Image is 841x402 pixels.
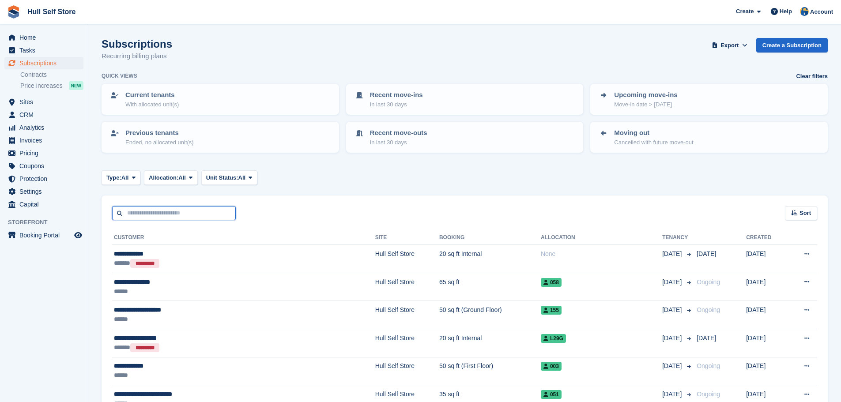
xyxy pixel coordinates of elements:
span: Help [780,7,792,16]
p: Ended, no allocated unit(s) [125,138,194,147]
p: In last 30 days [370,138,427,147]
a: Clear filters [796,72,828,81]
a: menu [4,96,83,108]
td: 50 sq ft (Ground Floor) [439,301,541,329]
span: 003 [541,362,562,371]
a: menu [4,57,83,69]
a: menu [4,173,83,185]
a: menu [4,121,83,134]
span: Ongoing [697,391,720,398]
a: Moving out Cancelled with future move-out [591,123,827,152]
h6: Quick views [102,72,137,80]
span: Invoices [19,134,72,147]
span: Protection [19,173,72,185]
span: Settings [19,185,72,198]
a: Current tenants With allocated unit(s) [102,85,338,114]
span: Ongoing [697,278,720,286]
span: [DATE] [697,250,716,257]
a: menu [4,44,83,56]
a: Hull Self Store [24,4,79,19]
span: All [178,173,186,182]
a: menu [4,160,83,172]
span: Capital [19,198,72,210]
span: Storefront [8,218,88,227]
div: None [541,249,662,259]
p: Move-in date > [DATE] [614,100,677,109]
a: menu [4,198,83,210]
td: 20 sq ft Internal [439,329,541,357]
span: Pricing [19,147,72,159]
span: Account [810,8,833,16]
th: Booking [439,231,541,245]
span: Booking Portal [19,229,72,241]
span: All [238,173,246,182]
p: Recent move-ins [370,90,423,100]
span: [DATE] [662,249,683,259]
p: Moving out [614,128,693,138]
span: Tasks [19,44,72,56]
span: Coupons [19,160,72,172]
p: Recurring billing plans [102,51,172,61]
p: Upcoming move-ins [614,90,677,100]
a: menu [4,229,83,241]
p: Previous tenants [125,128,194,138]
td: Hull Self Store [375,301,439,329]
td: Hull Self Store [375,357,439,385]
span: [DATE] [697,334,716,342]
span: CRM [19,109,72,121]
span: Home [19,31,72,44]
a: Contracts [20,71,83,79]
img: stora-icon-8386f47178a22dfd0bd8f6a31ec36ba5ce8667c1dd55bd0f319d3a0aa187defe.svg [7,5,20,19]
span: Ongoing [697,306,720,313]
span: Sites [19,96,72,108]
button: Type: All [102,170,140,185]
td: [DATE] [746,273,787,301]
span: 155 [541,306,562,315]
span: Unit Status: [206,173,238,182]
span: Subscriptions [19,57,72,69]
td: 65 sq ft [439,273,541,301]
span: Sort [800,209,811,218]
a: Previous tenants Ended, no allocated unit(s) [102,123,338,152]
img: Hull Self Store [800,7,809,16]
p: Recent move-outs [370,128,427,138]
p: In last 30 days [370,100,423,109]
td: Hull Self Store [375,245,439,273]
a: menu [4,31,83,44]
span: Export [720,41,739,50]
span: [DATE] [662,305,683,315]
span: 051 [541,390,562,399]
p: Current tenants [125,90,179,100]
a: Create a Subscription [756,38,828,53]
a: menu [4,109,83,121]
a: menu [4,147,83,159]
th: Customer [112,231,375,245]
p: Cancelled with future move-out [614,138,693,147]
span: L29G [541,334,566,343]
span: [DATE] [662,334,683,343]
td: [DATE] [746,329,787,357]
div: NEW [69,81,83,90]
span: Allocation: [149,173,178,182]
a: menu [4,134,83,147]
span: Price increases [20,82,63,90]
span: Create [736,7,754,16]
a: menu [4,185,83,198]
h1: Subscriptions [102,38,172,50]
td: [DATE] [746,357,787,385]
span: All [121,173,129,182]
span: Analytics [19,121,72,134]
span: [DATE] [662,390,683,399]
a: Upcoming move-ins Move-in date > [DATE] [591,85,827,114]
th: Allocation [541,231,662,245]
a: Recent move-ins In last 30 days [347,85,583,114]
a: Price increases NEW [20,81,83,90]
span: 058 [541,278,562,287]
td: [DATE] [746,301,787,329]
button: Unit Status: All [201,170,257,185]
a: Preview store [73,230,83,240]
td: Hull Self Store [375,273,439,301]
td: [DATE] [746,245,787,273]
th: Tenancy [662,231,693,245]
button: Export [710,38,749,53]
